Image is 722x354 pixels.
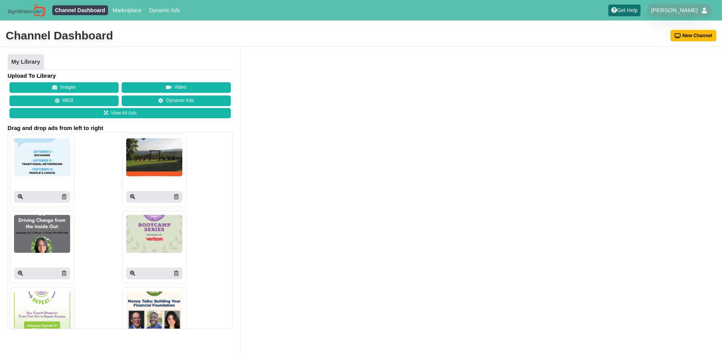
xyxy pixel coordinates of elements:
[9,96,119,106] button: WEB
[110,5,144,15] a: Marketplace
[670,30,717,41] button: New Channel
[126,215,182,253] img: P250x250 image processing20250818 804745 1pvy546
[126,138,182,176] img: P250x250 image processing20250825 996236 115ymyf
[6,28,113,43] div: Channel Dashboard
[9,108,231,119] a: View All Ads
[14,291,70,329] img: P250x250 image processing20250818 804745 1tjzl0h
[608,5,641,16] a: Get Help
[122,96,231,106] a: Dynamic Ads
[8,3,45,18] img: Sign Stream.NET
[8,72,233,80] h4: Upload To Library
[14,138,70,176] img: P250x250 image processing20250826 996236 1e0j4uy
[8,124,233,132] span: Drag and drop ads from left to right
[126,291,182,329] img: P250x250 image processing20250814 804745 1rjtuej
[122,82,231,93] button: Video
[651,6,698,14] span: [PERSON_NAME]
[9,82,119,93] button: Images
[52,5,108,15] a: Channel Dashboard
[146,5,183,15] a: Dynamic Ads
[8,54,44,70] a: My Library
[14,215,70,253] img: P250x250 image processing20250821 913637 koreyu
